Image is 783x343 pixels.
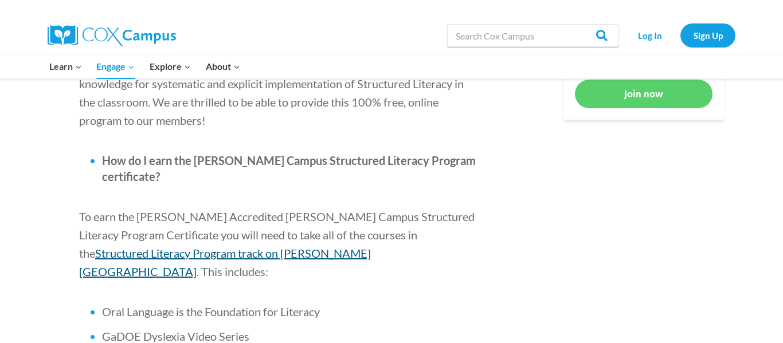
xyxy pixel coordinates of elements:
a: Join now [575,80,712,108]
img: Cox Campus [48,25,176,46]
nav: Primary Navigation [42,54,247,78]
a: Structured Literacy Program track on [PERSON_NAME][GEOGRAPHIC_DATA] [79,246,371,278]
button: Child menu of About [198,54,248,78]
span: . This includes: [197,265,268,278]
span: How do I earn the [PERSON_NAME] Campus Structured Literacy Program certificate? [102,153,476,183]
button: Child menu of Engage [89,54,143,78]
span: To earn the [PERSON_NAME] Accredited [PERSON_NAME] Campus Structured Literacy Program Certificate... [79,210,475,260]
input: Search Cox Campus [447,24,619,47]
nav: Secondary Navigation [625,23,735,47]
span: Oral Language is the Foundation for Literacy [102,305,320,318]
a: Log In [625,23,675,47]
button: Child menu of Learn [42,54,89,78]
span: The [PERSON_NAME] Campus Structured Literacy Program contains 11 courses that cover the [PERSON_N... [79,40,477,127]
span: GaDOE Dyslexia Video Series [102,329,249,343]
a: Sign Up [680,23,735,47]
button: Child menu of Explore [142,54,198,78]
